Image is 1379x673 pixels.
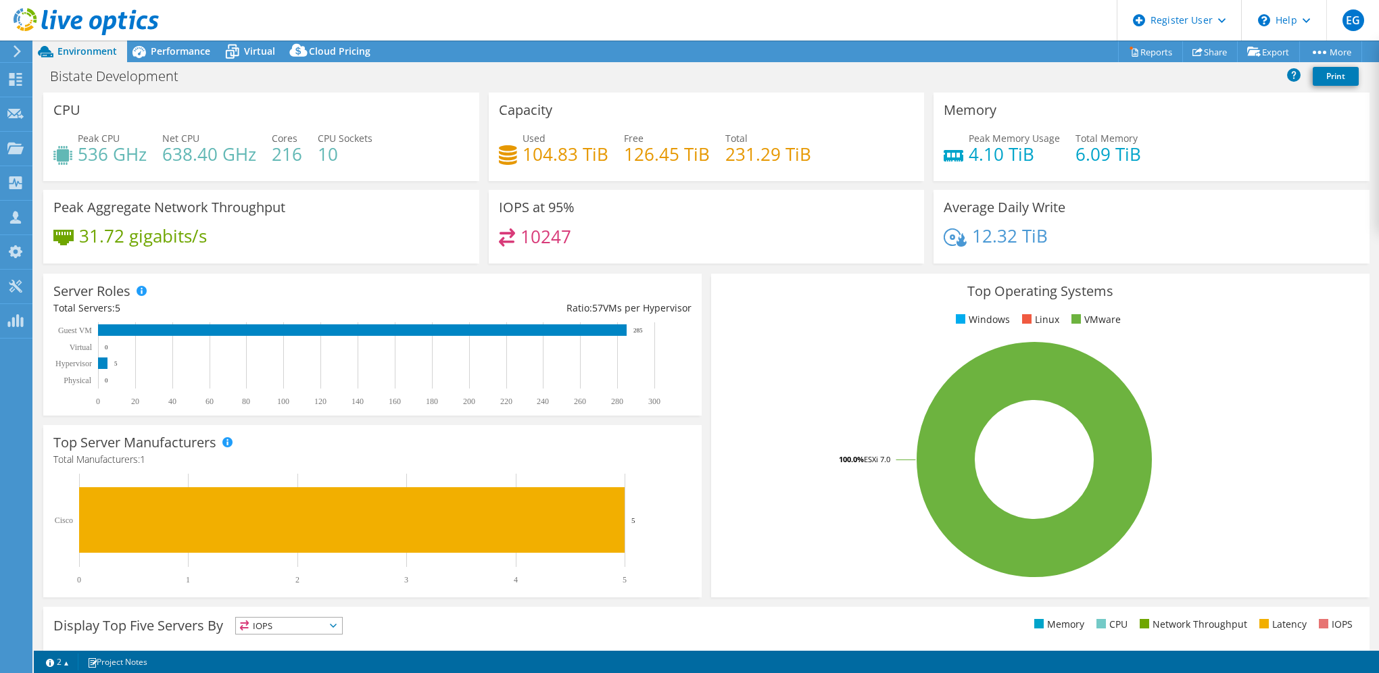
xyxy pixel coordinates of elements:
span: Used [523,132,546,145]
text: 0 [96,397,100,406]
h4: 4.10 TiB [969,147,1060,161]
text: 160 [389,397,401,406]
text: 300 [648,397,660,406]
h4: 231.29 TiB [725,147,811,161]
h3: Average Daily Write [944,200,1065,215]
text: 240 [537,397,549,406]
h3: CPU [53,103,80,118]
text: Cisco [55,516,73,525]
a: Share [1182,41,1238,62]
span: Peak CPU [78,132,120,145]
li: Latency [1256,617,1307,632]
a: Export [1237,41,1300,62]
text: 40 [168,397,176,406]
text: 220 [500,397,512,406]
span: Net CPU [162,132,199,145]
tspan: ESXi 7.0 [864,454,890,464]
li: Network Throughput [1136,617,1247,632]
text: 100 [277,397,289,406]
text: 0 [77,575,81,584]
span: Virtual [244,45,275,57]
span: IOPS [236,618,342,634]
div: Ratio: VMs per Hypervisor [372,301,692,316]
text: 0 [105,377,108,384]
div: Total Servers: [53,301,372,316]
text: 5 [114,360,118,367]
tspan: 100.0% [839,454,864,464]
text: Guest VM [58,326,92,335]
h3: Peak Aggregate Network Throughput [53,200,285,215]
h3: Memory [944,103,996,118]
a: Project Notes [78,653,157,670]
h4: 10247 [521,229,571,244]
h4: 104.83 TiB [523,147,608,161]
li: Linux [1019,312,1059,327]
li: CPU [1093,617,1128,632]
svg: \n [1258,14,1270,26]
a: Print [1313,67,1359,86]
text: 200 [463,397,475,406]
h4: 6.09 TiB [1075,147,1141,161]
h4: 638.40 GHz [162,147,256,161]
h4: 10 [318,147,372,161]
span: 5 [115,301,120,314]
span: Peak Memory Usage [969,132,1060,145]
h3: Top Operating Systems [721,284,1359,299]
text: 120 [314,397,326,406]
text: 140 [352,397,364,406]
text: Hypervisor [55,359,92,368]
span: 57 [592,301,603,314]
span: 1 [140,453,145,466]
span: Free [624,132,644,145]
h4: Total Manufacturers: [53,452,692,467]
span: CPU Sockets [318,132,372,145]
text: 3 [404,575,408,584]
h3: Top Server Manufacturers [53,435,216,450]
text: 1 [186,575,190,584]
h3: Capacity [499,103,552,118]
text: 260 [574,397,586,406]
li: Memory [1031,617,1084,632]
text: 285 [633,327,643,334]
text: 5 [631,516,635,524]
h4: 126.45 TiB [624,147,710,161]
a: Reports [1118,41,1183,62]
span: Total Memory [1075,132,1138,145]
text: 80 [242,397,250,406]
text: Virtual [70,343,93,352]
text: 4 [514,575,518,584]
h4: 216 [272,147,302,161]
text: 280 [611,397,623,406]
h3: Server Roles [53,284,130,299]
text: 0 [105,344,108,351]
span: Cores [272,132,297,145]
span: Total [725,132,748,145]
text: 2 [295,575,299,584]
span: Environment [57,45,117,57]
li: Windows [952,312,1010,327]
span: EG [1342,9,1364,31]
a: 2 [37,653,78,670]
li: IOPS [1315,617,1353,632]
text: 180 [426,397,438,406]
text: 5 [623,575,627,584]
h3: IOPS at 95% [499,200,575,215]
span: Performance [151,45,210,57]
span: Cloud Pricing [309,45,370,57]
text: 20 [131,397,139,406]
h4: 12.32 TiB [972,228,1048,243]
text: 60 [205,397,214,406]
h4: 31.72 gigabits/s [79,228,207,243]
text: Physical [64,376,91,385]
li: VMware [1068,312,1121,327]
h1: Bistate Development [44,69,199,84]
h4: 536 GHz [78,147,147,161]
a: More [1299,41,1362,62]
